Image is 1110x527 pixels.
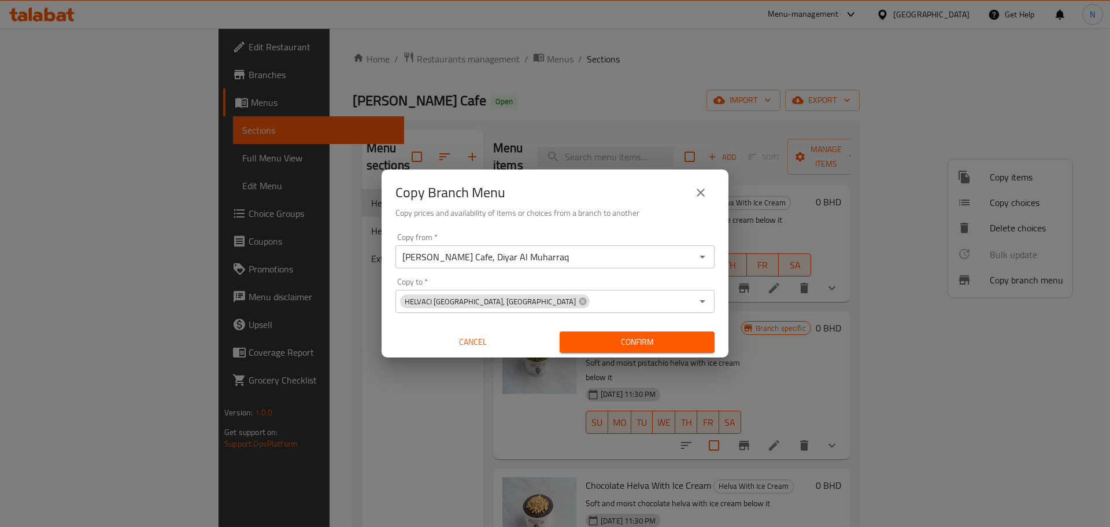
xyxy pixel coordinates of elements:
h6: Copy prices and availability of items or choices from a branch to another [395,207,715,219]
span: HELVACI [GEOGRAPHIC_DATA], [GEOGRAPHIC_DATA] [400,296,580,307]
button: close [687,179,715,207]
button: Cancel [395,331,550,353]
button: Open [694,293,711,309]
span: Confirm [569,335,705,349]
button: Confirm [560,331,715,353]
button: Open [694,249,711,265]
div: HELVACI [GEOGRAPHIC_DATA], [GEOGRAPHIC_DATA] [400,294,590,308]
span: Cancel [400,335,546,349]
h2: Copy Branch Menu [395,183,505,202]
